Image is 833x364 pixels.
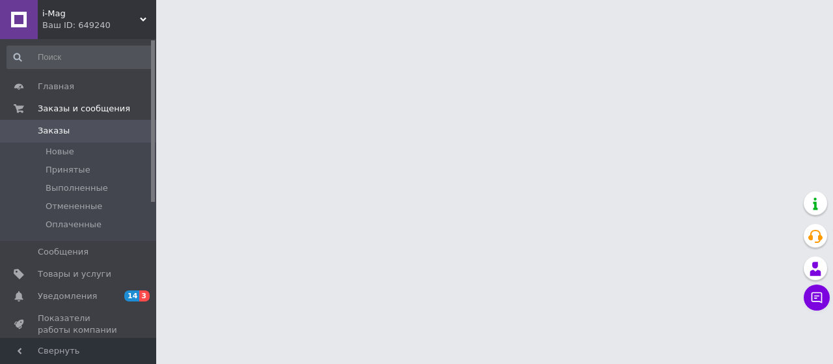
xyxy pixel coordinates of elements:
[38,246,89,258] span: Сообщения
[7,46,154,69] input: Поиск
[46,219,102,231] span: Оплаченные
[42,8,140,20] span: i-Mag
[38,125,70,137] span: Заказы
[46,164,90,176] span: Принятые
[38,268,111,280] span: Товары и услуги
[804,285,830,311] button: Чат с покупателем
[124,290,139,301] span: 14
[38,103,130,115] span: Заказы и сообщения
[38,313,120,336] span: Показатели работы компании
[46,146,74,158] span: Новые
[46,201,102,212] span: Отмененные
[46,182,108,194] span: Выполненные
[38,290,97,302] span: Уведомления
[139,290,150,301] span: 3
[42,20,156,31] div: Ваш ID: 649240
[38,81,74,92] span: Главная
